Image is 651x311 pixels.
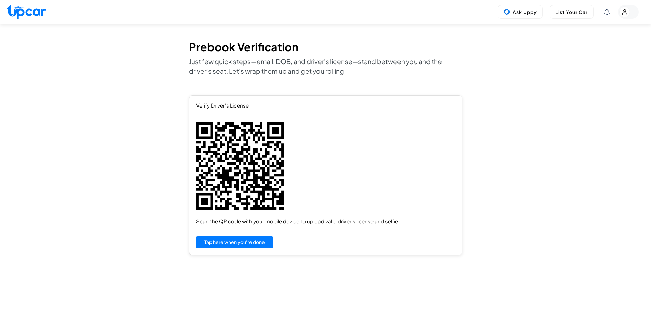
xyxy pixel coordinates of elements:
[189,57,462,76] p: Just few quick steps—email, DOB, and driver's license—stand between you and the driver's seat. Le...
[196,102,455,109] h2: Verify Driver's License
[7,4,46,19] img: Upcar Logo
[196,216,455,226] p: Scan the QR code with your mobile device to upload valid driver's license and selfie.
[503,9,510,15] img: Uppy
[550,5,594,19] button: List Your Car
[196,236,273,248] button: Tap here when you're done
[189,40,462,53] h1: Prebook Verification
[498,5,543,19] button: Ask Uppy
